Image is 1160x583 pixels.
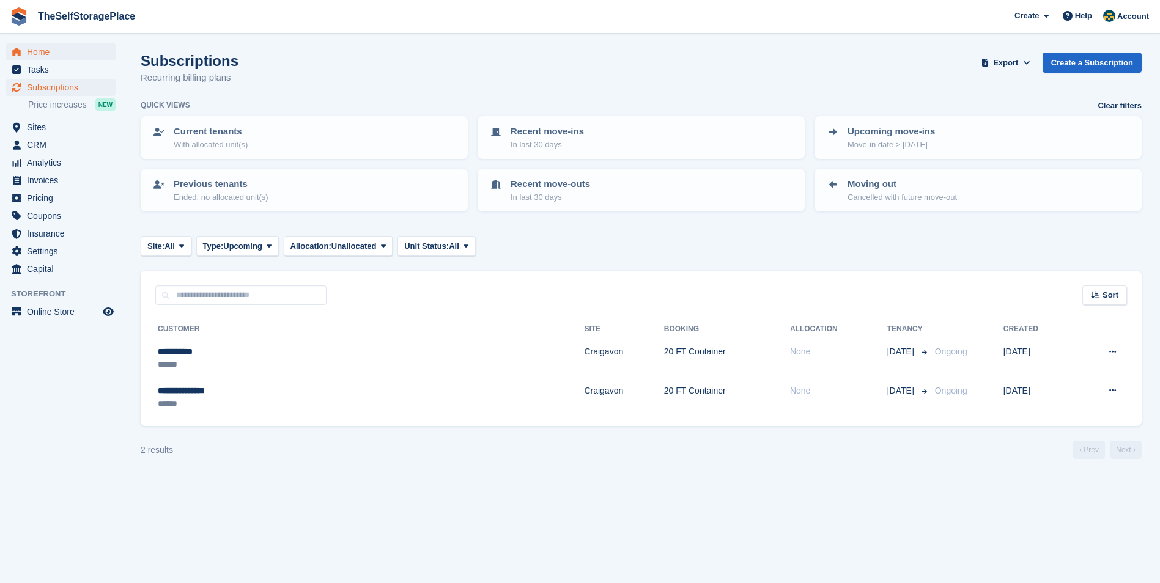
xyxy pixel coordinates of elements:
[27,243,100,260] span: Settings
[28,98,116,111] a: Price increases NEW
[27,225,100,242] span: Insurance
[27,189,100,207] span: Pricing
[584,378,663,416] td: Craigavon
[331,240,377,252] span: Unallocated
[979,53,1033,73] button: Export
[6,61,116,78] a: menu
[6,43,116,61] a: menu
[142,117,467,158] a: Current tenants With allocated unit(s)
[147,240,164,252] span: Site:
[511,191,590,204] p: In last 30 days
[27,61,100,78] span: Tasks
[1003,320,1075,339] th: Created
[479,170,804,210] a: Recent move-outs In last 30 days
[848,125,935,139] p: Upcoming move-ins
[935,386,967,395] span: Ongoing
[141,71,238,85] p: Recurring billing plans
[284,236,393,256] button: Allocation: Unallocated
[511,139,584,151] p: In last 30 days
[6,172,116,189] a: menu
[141,236,191,256] button: Site: All
[174,139,248,151] p: With allocated unit(s)
[27,79,100,96] span: Subscriptions
[11,288,122,300] span: Storefront
[6,225,116,242] a: menu
[664,339,790,378] td: 20 FT Container
[1014,10,1039,22] span: Create
[290,240,331,252] span: Allocation:
[141,100,190,111] h6: Quick views
[664,378,790,416] td: 20 FT Container
[848,139,935,151] p: Move-in date > [DATE]
[142,170,467,210] a: Previous tenants Ended, no allocated unit(s)
[1110,441,1142,459] a: Next
[664,320,790,339] th: Booking
[95,98,116,111] div: NEW
[6,119,116,136] a: menu
[223,240,262,252] span: Upcoming
[584,339,663,378] td: Craigavon
[28,99,87,111] span: Price increases
[6,136,116,153] a: menu
[848,191,957,204] p: Cancelled with future move-out
[816,170,1140,210] a: Moving out Cancelled with future move-out
[196,236,279,256] button: Type: Upcoming
[935,346,967,356] span: Ongoing
[449,240,459,252] span: All
[27,119,100,136] span: Sites
[1117,10,1149,23] span: Account
[790,320,887,339] th: Allocation
[790,384,887,397] div: None
[511,177,590,191] p: Recent move-outs
[164,240,175,252] span: All
[816,117,1140,158] a: Upcoming move-ins Move-in date > [DATE]
[27,260,100,277] span: Capital
[27,154,100,171] span: Analytics
[101,304,116,319] a: Preview store
[174,191,268,204] p: Ended, no allocated unit(s)
[479,117,804,158] a: Recent move-ins In last 30 days
[141,444,173,457] div: 2 results
[141,53,238,69] h1: Subscriptions
[27,207,100,224] span: Coupons
[33,6,140,26] a: TheSelfStoragePlace
[27,172,100,189] span: Invoices
[6,243,116,260] a: menu
[6,303,116,320] a: menu
[10,7,28,26] img: stora-icon-8386f47178a22dfd0bd8f6a31ec36ba5ce8667c1dd55bd0f319d3a0aa187defe.svg
[397,236,475,256] button: Unit Status: All
[203,240,224,252] span: Type:
[1073,441,1105,459] a: Previous
[1071,441,1144,459] nav: Page
[1043,53,1142,73] a: Create a Subscription
[27,43,100,61] span: Home
[1098,100,1142,112] a: Clear filters
[27,303,100,320] span: Online Store
[887,320,930,339] th: Tenancy
[584,320,663,339] th: Site
[1003,378,1075,416] td: [DATE]
[6,79,116,96] a: menu
[511,125,584,139] p: Recent move-ins
[6,154,116,171] a: menu
[887,384,917,397] span: [DATE]
[6,260,116,277] a: menu
[404,240,449,252] span: Unit Status:
[848,177,957,191] p: Moving out
[887,345,917,358] span: [DATE]
[6,207,116,224] a: menu
[6,189,116,207] a: menu
[174,125,248,139] p: Current tenants
[1003,339,1075,378] td: [DATE]
[155,320,584,339] th: Customer
[790,345,887,358] div: None
[1103,289,1118,301] span: Sort
[27,136,100,153] span: CRM
[174,177,268,191] p: Previous tenants
[993,57,1018,69] span: Export
[1103,10,1115,22] img: Gairoid
[1075,10,1092,22] span: Help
